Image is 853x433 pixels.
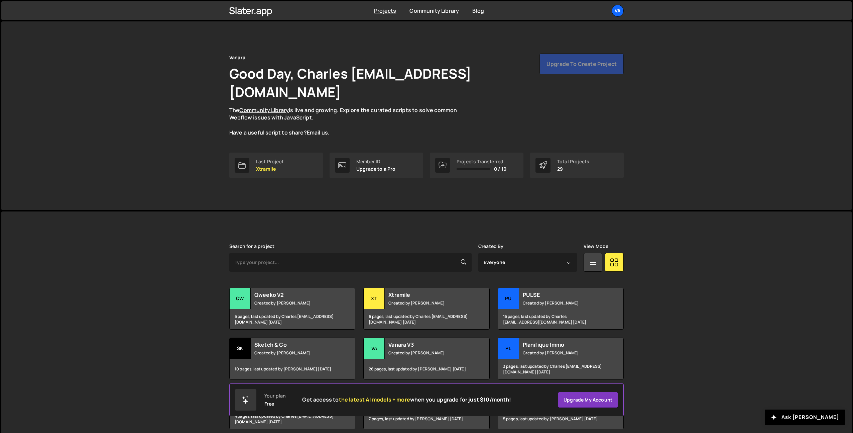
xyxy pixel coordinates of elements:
a: Pl Planifique Immo Created by [PERSON_NAME] 3 pages, last updated by Charles [EMAIL_ADDRESS][DOMA... [498,338,624,379]
a: Email us [307,129,328,136]
small: Created by [PERSON_NAME] [523,300,603,306]
div: Sk [230,338,251,359]
h2: Qweeko V2 [254,291,335,298]
div: Member ID [356,159,396,164]
div: PU [498,288,519,309]
a: PU PULSE Created by [PERSON_NAME] 15 pages, last updated by Charles [EMAIL_ADDRESS][DOMAIN_NAME] ... [498,288,624,330]
span: 0 / 10 [494,166,506,172]
span: the latest AI models + more [339,396,410,403]
small: Created by [PERSON_NAME] [254,300,335,306]
a: Community Library [409,7,459,14]
a: Last Project Xtramile [229,153,323,178]
div: 26 pages, last updated by [PERSON_NAME] [DATE] [364,359,489,379]
label: Created By [478,244,504,249]
a: Qw Qweeko V2 Created by [PERSON_NAME] 5 pages, last updated by Charles [EMAIL_ADDRESS][DOMAIN_NAM... [229,288,355,330]
div: Last Project [256,159,284,164]
p: The is live and growing. Explore the curated scripts to solve common Webflow issues with JavaScri... [229,106,470,137]
h2: Get access to when you upgrade for just $10/month! [302,397,511,403]
div: Xt [364,288,385,309]
a: Blog [472,7,484,14]
h2: Planifique Immo [523,341,603,348]
a: Upgrade my account [558,392,618,408]
div: Pl [498,338,519,359]
div: Total Projects [557,159,589,164]
div: 5 pages, last updated by [PERSON_NAME] [DATE] [498,409,623,429]
p: Upgrade to a Pro [356,166,396,172]
div: 5 pages, last updated by Charles [EMAIL_ADDRESS][DOMAIN_NAME] [DATE] [230,309,355,329]
div: 7 pages, last updated by [PERSON_NAME] [DATE] [364,409,489,429]
div: Va [364,338,385,359]
p: Xtramile [256,166,284,172]
button: Ask [PERSON_NAME] [765,410,845,425]
small: Created by [PERSON_NAME] [388,300,469,306]
h2: Vanara V3 [388,341,469,348]
small: Created by [PERSON_NAME] [523,350,603,356]
div: 15 pages, last updated by Charles [EMAIL_ADDRESS][DOMAIN_NAME] [DATE] [498,309,623,329]
label: Search for a project [229,244,274,249]
div: 10 pages, last updated by [PERSON_NAME] [DATE] [230,359,355,379]
div: 4 pages, last updated by Charles [EMAIL_ADDRESS][DOMAIN_NAME] [DATE] [230,409,355,429]
h2: Sketch & Co [254,341,335,348]
p: 29 [557,166,589,172]
small: Created by [PERSON_NAME] [254,350,335,356]
div: Projects Transferred [457,159,506,164]
a: Va Vanara V3 Created by [PERSON_NAME] 26 pages, last updated by [PERSON_NAME] [DATE] [363,338,489,379]
h2: Xtramile [388,291,469,298]
input: Type your project... [229,253,472,272]
h1: Good Day, Charles [EMAIL_ADDRESS][DOMAIN_NAME] [229,64,564,101]
div: 6 pages, last updated by Charles [EMAIL_ADDRESS][DOMAIN_NAME] [DATE] [364,309,489,329]
div: 3 pages, last updated by Charles [EMAIL_ADDRESS][DOMAIN_NAME] [DATE] [498,359,623,379]
small: Created by [PERSON_NAME] [388,350,469,356]
a: Va [612,5,624,17]
h2: PULSE [523,291,603,298]
div: Vanara [229,54,245,62]
div: Qw [230,288,251,309]
a: Projects [374,7,396,14]
div: Free [264,401,274,407]
a: Xt Xtramile Created by [PERSON_NAME] 6 pages, last updated by Charles [EMAIL_ADDRESS][DOMAIN_NAME... [363,288,489,330]
div: Your plan [264,393,286,399]
label: View Mode [584,244,608,249]
a: Sk Sketch & Co Created by [PERSON_NAME] 10 pages, last updated by [PERSON_NAME] [DATE] [229,338,355,379]
a: Community Library [239,106,289,114]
